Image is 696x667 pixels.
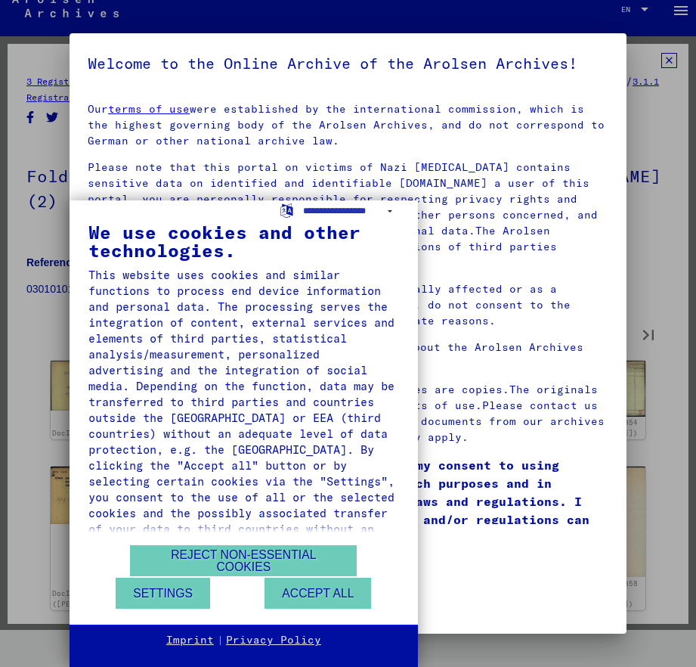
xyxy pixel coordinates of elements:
[130,545,357,576] button: Reject non-essential cookies
[264,578,371,609] button: Accept all
[116,578,210,609] button: Settings
[88,223,399,259] div: We use cookies and other technologies.
[226,633,321,648] a: Privacy Policy
[88,267,399,553] div: This website uses cookies and similar functions to process end device information and personal da...
[166,633,214,648] a: Imprint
